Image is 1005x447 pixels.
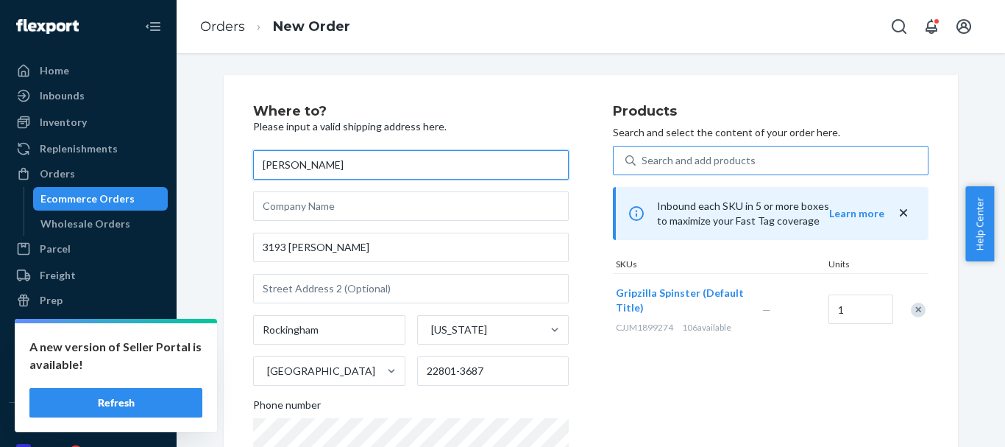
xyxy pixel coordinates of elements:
a: Inventory [9,110,168,134]
div: Freight [40,268,76,283]
button: Open account menu [949,12,979,41]
div: Units [825,258,892,273]
a: Parcel [9,237,168,261]
div: Ecommerce Orders [40,191,135,206]
p: Search and select the content of your order here. [613,125,928,140]
input: [GEOGRAPHIC_DATA] [266,364,267,379]
div: Replenishments [40,141,118,156]
div: Prep [40,293,63,308]
button: Help Center [965,186,994,261]
button: close [896,205,911,221]
div: [US_STATE] [431,323,487,337]
div: Returns [40,318,79,333]
a: Orders [9,162,168,186]
div: Inbound each SKU in 5 or more boxes to maximize your Fast Tag coverage [613,187,928,240]
input: City [253,315,405,345]
div: Home [40,63,69,78]
input: ZIP Code [417,356,569,386]
div: Search and add products [642,153,756,168]
div: Inventory [40,115,87,130]
a: New Order [273,18,350,35]
span: — [762,303,771,316]
div: Orders [40,166,75,181]
p: A new version of Seller Portal is available! [29,338,202,373]
a: Ecommerce Orders [33,187,168,211]
p: Please input a valid shipping address here. [253,119,569,134]
button: Close Navigation [138,12,168,41]
a: Billing [9,367,168,390]
div: Inbounds [40,88,85,103]
a: Returns [9,314,168,337]
button: Integrations [9,415,168,438]
input: [US_STATE] [430,323,431,337]
a: Prep [9,289,168,312]
input: First & Last Name [253,150,569,180]
span: 106 available [682,322,731,333]
div: Parcel [40,242,71,256]
h2: Where to? [253,105,569,119]
h2: Products [613,105,928,119]
div: Wholesale Orders [40,217,130,231]
button: Learn more [829,206,884,221]
a: Orders [200,18,245,35]
input: Street Address [253,233,569,262]
div: Remove Item [911,303,926,317]
a: Inbounds [9,84,168,108]
span: Phone number [253,398,321,418]
input: Street Address 2 (Optional) [253,274,569,303]
a: Wholesale Orders [33,212,168,236]
ol: breadcrumbs [188,5,362,49]
input: Company Name [253,191,569,221]
span: CJJM1899274 [616,322,673,333]
a: Replenishments [9,137,168,161]
button: Refresh [29,388,202,418]
input: Quantity [828,295,893,324]
span: Gripzilla Spinster (Default Title) [616,286,744,314]
a: Reporting [9,340,168,364]
div: [GEOGRAPHIC_DATA] [267,364,375,379]
img: Flexport logo [16,19,79,34]
a: Home [9,59,168,82]
button: Gripzilla Spinster (Default Title) [616,286,745,315]
a: Freight [9,264,168,287]
button: Open Search Box [884,12,914,41]
div: SKUs [613,258,825,273]
button: Open notifications [917,12,946,41]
